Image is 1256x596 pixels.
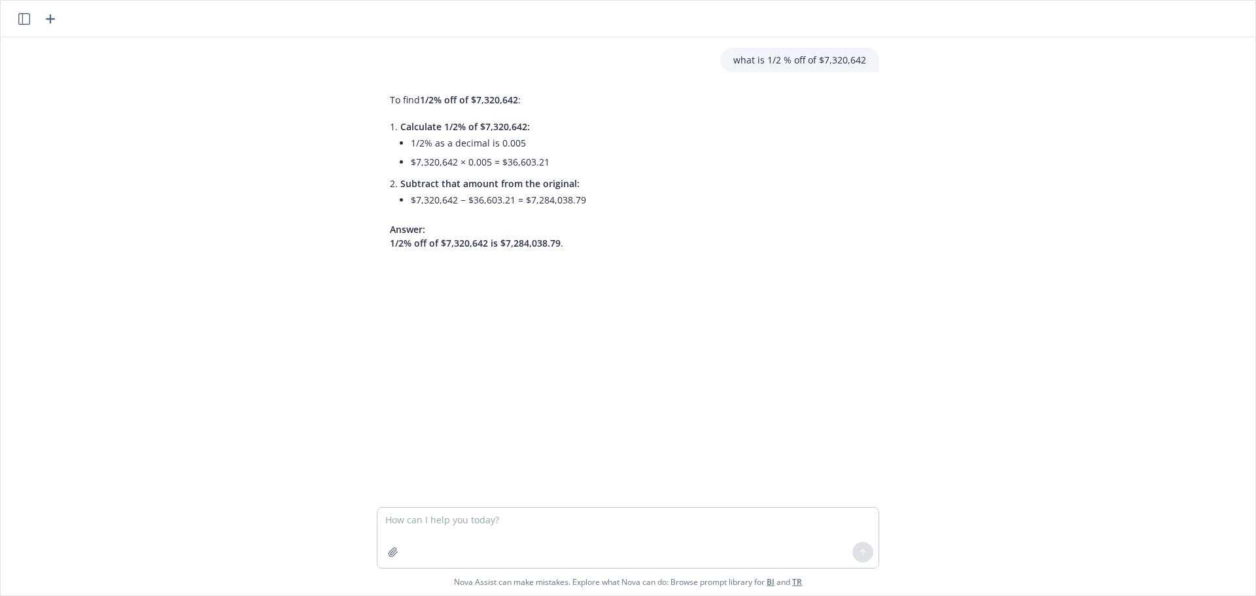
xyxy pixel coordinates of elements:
[390,222,586,250] p: .
[6,569,1250,595] span: Nova Assist can make mistakes. Explore what Nova can do: Browse prompt library for and
[411,133,586,152] li: 1/2% as a decimal is 0.005
[792,576,802,587] a: TR
[420,94,518,106] span: 1/2% off of $7,320,642
[400,120,530,133] span: Calculate 1/2% of $7,320,642:
[390,237,561,249] span: 1/2% off of $7,320,642 is $7,284,038.79
[767,576,775,587] a: BI
[411,190,586,209] li: $7,320,642 − $36,603.21 = $7,284,038.79
[733,53,866,67] p: what is 1/2 % off of $7,320,642
[390,93,586,107] p: To find :
[411,152,586,171] li: $7,320,642 × 0.005 = $36,603.21
[390,223,425,236] span: Answer:
[400,177,580,190] span: Subtract that amount from the original:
